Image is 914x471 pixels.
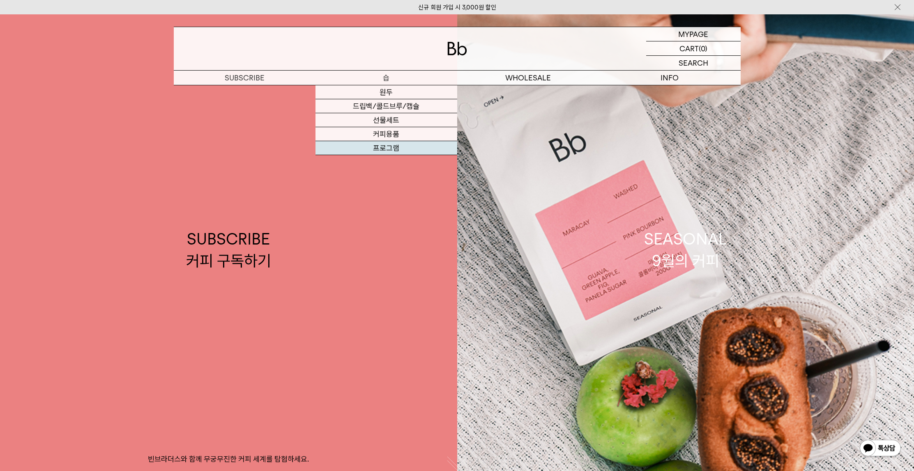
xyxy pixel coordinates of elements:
a: SUBSCRIBE [174,71,315,85]
p: WHOLESALE [457,71,599,85]
a: 원두 [315,85,457,99]
p: SEARCH [679,56,708,70]
a: 프로그램 [315,141,457,155]
a: 선물세트 [315,113,457,127]
div: SEASONAL 9월의 커피 [644,228,727,272]
a: 신규 회원 가입 시 3,000원 할인 [418,4,496,11]
img: 로고 [447,42,467,55]
a: CART (0) [646,41,741,56]
p: CART [679,41,699,55]
img: 카카오톡 채널 1:1 채팅 버튼 [859,439,902,459]
p: (0) [699,41,707,55]
a: 커피용품 [315,127,457,141]
a: MYPAGE [646,27,741,41]
p: MYPAGE [678,27,708,41]
a: 드립백/콜드브루/캡슐 [315,99,457,113]
a: 숍 [315,71,457,85]
div: SUBSCRIBE 커피 구독하기 [186,228,271,272]
p: INFO [599,71,741,85]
